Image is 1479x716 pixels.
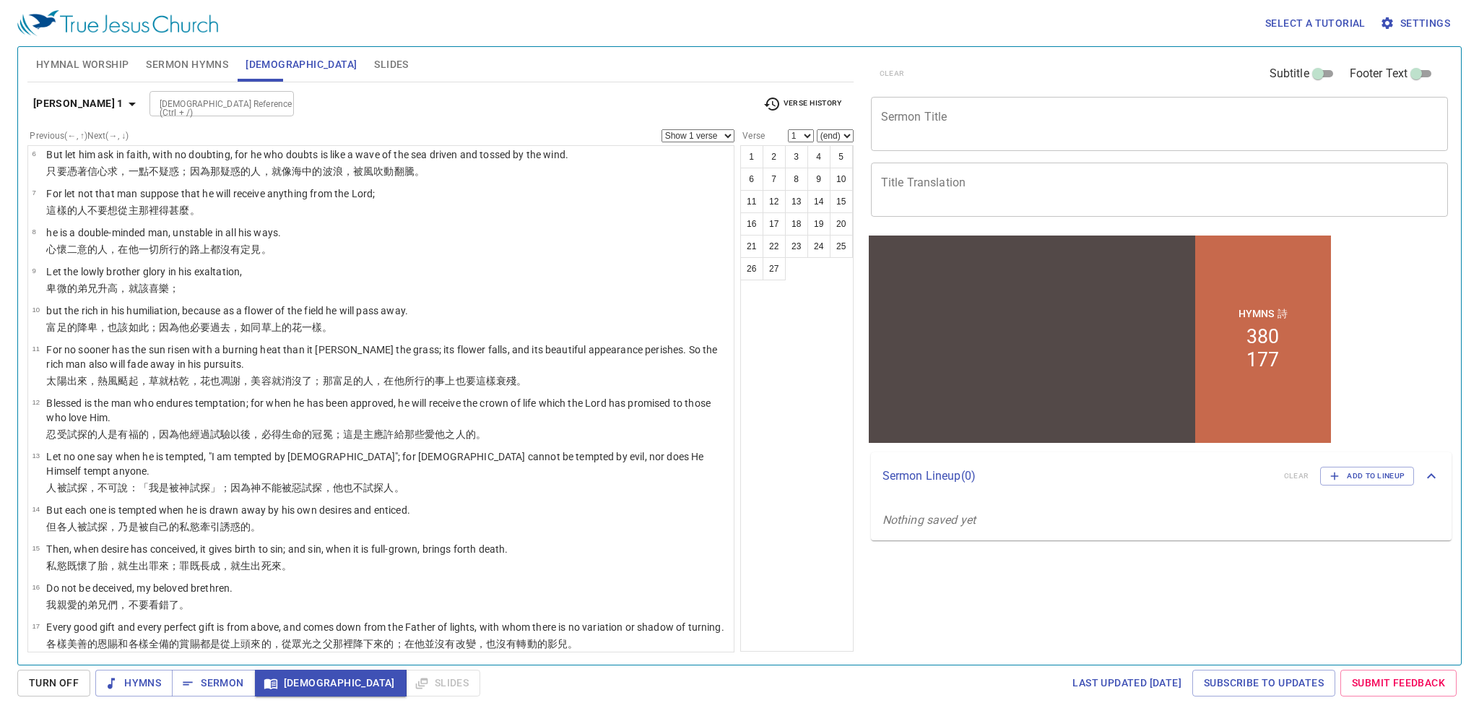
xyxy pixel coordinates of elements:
[139,204,200,216] wg2962: 那裡
[29,674,79,692] span: Turn Off
[445,638,578,650] wg3756: 有
[17,670,90,696] button: Turn Off
[871,452,1452,500] div: Sermon Lineup(0)clearAdd to Lineup
[95,670,173,696] button: Hymns
[246,56,357,74] span: [DEMOGRAPHIC_DATA]
[251,428,486,440] wg1096: ，必得
[1265,14,1366,33] span: Select a tutorial
[32,505,40,513] span: 14
[32,267,35,275] span: 9
[46,637,724,651] p: 各樣
[46,303,408,318] p: but the rich in his humiliation, because as a flower of the field he will pass away.
[149,638,578,650] wg3956: 全備的
[129,638,578,650] wg2532: 各樣
[46,342,729,371] p: For no sooner has the sun risen with a burning heat than it [PERSON_NAME] the grass; its flower f...
[220,521,261,532] wg1828: 誘惑
[363,482,404,493] wg1161: 試探
[1352,674,1445,692] span: Submit Feedback
[292,482,404,493] wg2076: 惡
[516,375,526,387] wg3133: 。
[353,428,486,440] wg3739: 是主
[830,190,853,213] button: 15
[97,243,272,255] wg1374: 人
[67,428,486,440] wg5278: 試探
[302,428,486,440] wg2222: 的冠冕
[807,212,830,236] button: 19
[67,638,578,650] wg3956: 美善的
[255,670,407,696] button: [DEMOGRAPHIC_DATA]
[149,521,261,532] wg5259: 自己的
[547,638,578,650] wg5157: 影兒
[266,674,395,692] span: [DEMOGRAPHIC_DATA]
[169,560,292,571] wg266: ；罪
[882,467,1272,485] p: Sermon Lineup ( 0 )
[67,375,527,387] wg2246: 出來
[272,560,292,571] wg2288: 來。
[763,257,786,280] button: 27
[118,165,425,177] wg154: ，一點不
[32,189,35,197] span: 7
[179,521,261,532] wg2398: 私慾
[865,232,1335,447] iframe: from-child
[27,90,147,117] button: [PERSON_NAME] 1
[740,257,763,280] button: 26
[183,674,243,692] span: Sermon
[190,482,404,493] wg2316: 試探
[46,203,375,217] p: 這樣的
[149,560,292,571] wg5088: 罪來
[292,165,425,177] wg1503: 海
[118,638,578,650] wg1394: 和
[46,242,281,256] p: 心懷二意的
[97,322,332,333] wg5014: ，也該如此；因為
[108,521,261,532] wg3985: ，乃是被
[118,204,199,216] wg3633: 從主
[807,235,830,258] button: 24
[77,560,292,571] wg1534: 懷了胎
[149,428,486,440] wg3107: ，因為
[87,482,404,493] wg3985: ，不可
[108,428,486,440] wg435: 是有福的
[785,190,808,213] button: 13
[179,482,404,493] wg575: 神
[118,599,189,611] wg80: ，不要
[476,638,578,650] wg3883: ，也沒有
[312,375,526,387] wg622: ；那富足的人
[190,375,527,387] wg3583: ，花
[46,542,508,556] p: Then, when desire has conceived, it gives birth to sin; and sin, when it is full-grown, brings fo...
[763,212,786,236] button: 17
[146,56,228,74] span: Sermon Hymns
[1330,470,1405,483] span: Add to Lineup
[46,558,508,573] p: 私慾
[496,375,526,387] wg3779: 衰殘
[292,638,578,650] wg575: 眾光
[425,638,578,650] wg3739: 並沒
[32,583,40,591] span: 16
[46,396,729,425] p: Blessed is the man who endures temptation; for when he has been approved, he will receive the cro...
[1072,674,1181,692] span: Last updated [DATE]
[740,235,763,258] button: 21
[108,560,292,571] wg4815: ，就生出
[46,264,242,279] p: Let the lowly brother glory in his exaltation,
[333,428,486,440] wg4735: ；這
[139,375,527,387] wg2742: ，草
[1340,670,1457,696] a: Submit Feedback
[46,449,729,478] p: Let no one say when he is tempted, "I am tempted by [DEMOGRAPHIC_DATA]"; for [DEMOGRAPHIC_DATA] c...
[46,519,410,534] p: 但
[32,544,40,552] span: 15
[46,225,281,240] p: he is a double-minded man, unstable in all his ways.
[763,235,786,258] button: 22
[302,165,425,177] wg2281: 中的波浪
[373,375,526,387] wg4145: ，在他
[210,375,527,387] wg438: 也凋謝
[97,638,578,650] wg18: 恩賜
[1259,10,1371,37] button: Select a tutorial
[67,165,425,177] wg1161: 憑著
[169,204,199,216] wg2983: 甚麼
[149,599,190,611] wg3361: 看錯了
[87,375,527,387] wg393: ，熱風颳起
[882,513,976,527] i: Nothing saved yet
[179,165,425,177] wg1252: ；因為
[169,282,179,294] wg2744: ；
[323,482,404,493] wg551: ，他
